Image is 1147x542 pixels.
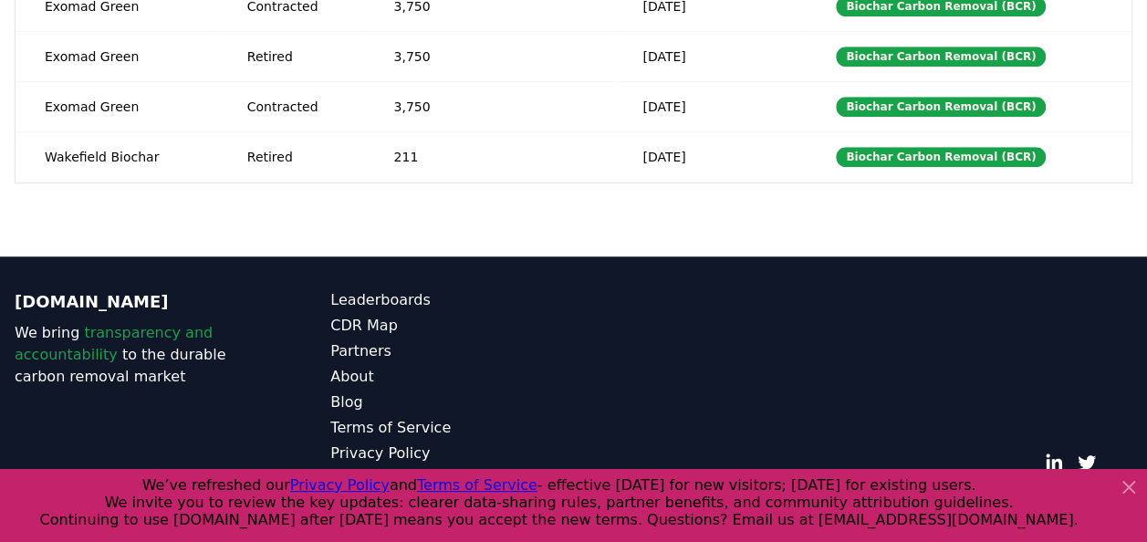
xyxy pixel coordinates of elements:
div: Biochar Carbon Removal (BCR) [836,97,1046,117]
a: Twitter [1078,453,1096,472]
td: [DATE] [613,31,807,81]
td: 211 [364,131,613,182]
a: Data Management Policy [330,468,573,490]
a: Privacy Policy [330,443,573,464]
td: [DATE] [613,81,807,131]
a: Blog [330,391,573,413]
td: 3,750 [364,81,613,131]
span: transparency and accountability [15,324,213,363]
a: Partners [330,340,573,362]
a: About [330,366,573,388]
td: Exomad Green [16,31,218,81]
div: Retired [247,47,350,66]
p: [DOMAIN_NAME] [15,289,257,315]
td: Wakefield Biochar [16,131,218,182]
a: CDR Map [330,315,573,337]
div: Retired [247,148,350,166]
div: Biochar Carbon Removal (BCR) [836,147,1046,167]
a: Terms of Service [330,417,573,439]
p: We bring to the durable carbon removal market [15,322,257,388]
td: Exomad Green [16,81,218,131]
a: LinkedIn [1045,453,1063,472]
div: Biochar Carbon Removal (BCR) [836,47,1046,67]
td: [DATE] [613,131,807,182]
div: Contracted [247,98,350,116]
a: Leaderboards [330,289,573,311]
td: 3,750 [364,31,613,81]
